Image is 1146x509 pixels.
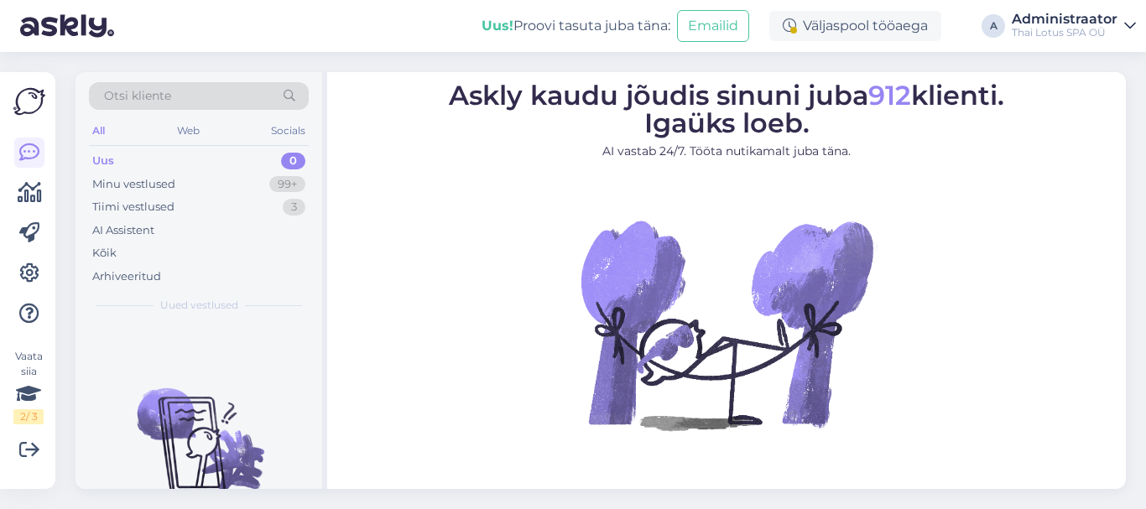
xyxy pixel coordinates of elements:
[92,199,175,216] div: Tiimi vestlused
[92,245,117,262] div: Kõik
[281,153,305,169] div: 0
[482,16,670,36] div: Proovi tasuta juba täna:
[677,10,749,42] button: Emailid
[1012,26,1117,39] div: Thai Lotus SPA OÜ
[92,176,175,193] div: Minu vestlused
[92,268,161,285] div: Arhiveeritud
[482,18,513,34] b: Uus!
[1012,13,1136,39] a: AdministraatorThai Lotus SPA OÜ
[13,409,44,424] div: 2 / 3
[13,86,45,117] img: Askly Logo
[160,298,238,313] span: Uued vestlused
[1012,13,1117,26] div: Administraator
[868,79,911,112] span: 912
[92,153,114,169] div: Uus
[283,199,305,216] div: 3
[769,11,941,41] div: Väljaspool tööaega
[104,87,171,105] span: Otsi kliente
[89,120,108,142] div: All
[982,14,1005,38] div: A
[76,358,322,509] img: No chats
[174,120,203,142] div: Web
[92,222,154,239] div: AI Assistent
[269,176,305,193] div: 99+
[449,143,1004,160] p: AI vastab 24/7. Tööta nutikamalt juba täna.
[449,79,1004,139] span: Askly kaudu jõudis sinuni juba klienti. Igaüks loeb.
[13,349,44,424] div: Vaata siia
[268,120,309,142] div: Socials
[576,174,878,475] img: No Chat active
